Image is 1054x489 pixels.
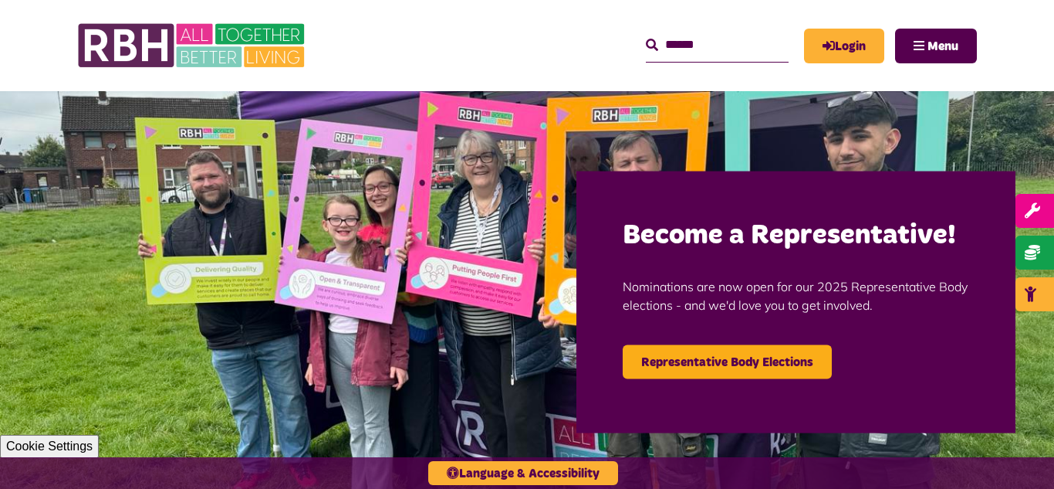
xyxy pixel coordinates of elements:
[623,217,969,253] h2: Become a Representative!
[428,461,618,485] button: Language & Accessibility
[623,253,969,337] p: Nominations are now open for our 2025 Representative Body elections - and we'd love you to get in...
[804,29,884,63] a: MyRBH
[927,40,958,53] span: Menu
[895,29,977,63] button: Navigation
[623,345,832,379] a: Representative Body Elections
[77,15,309,76] img: RBH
